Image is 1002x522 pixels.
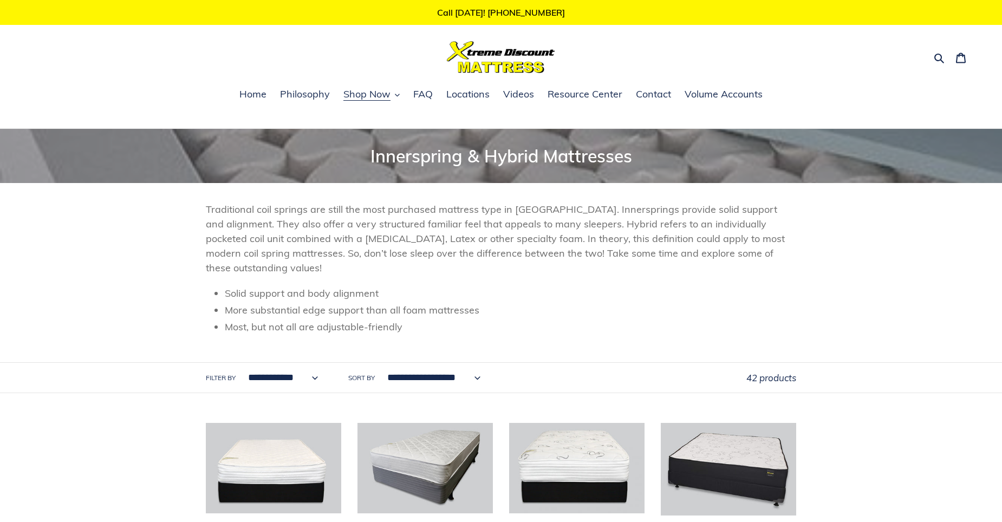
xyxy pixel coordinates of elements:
[239,88,266,101] span: Home
[338,87,405,103] button: Shop Now
[447,41,555,73] img: Xtreme Discount Mattress
[679,87,768,103] a: Volume Accounts
[280,88,330,101] span: Philosophy
[503,88,534,101] span: Videos
[370,145,632,167] span: Innerspring & Hybrid Mattresses
[225,319,796,334] li: Most, but not all are adjustable-friendly
[206,373,236,383] label: Filter by
[548,88,622,101] span: Resource Center
[413,88,433,101] span: FAQ
[225,303,796,317] li: More substantial edge support than all foam mattresses
[234,87,272,103] a: Home
[498,87,539,103] a: Videos
[446,88,490,101] span: Locations
[343,88,391,101] span: Shop Now
[206,202,796,275] p: Traditional coil springs are still the most purchased mattress type in [GEOGRAPHIC_DATA]. Innersp...
[636,88,671,101] span: Contact
[542,87,628,103] a: Resource Center
[630,87,676,103] a: Contact
[408,87,438,103] a: FAQ
[441,87,495,103] a: Locations
[685,88,763,101] span: Volume Accounts
[746,372,796,383] span: 42 products
[275,87,335,103] a: Philosophy
[225,286,796,301] li: Solid support and body alignment
[348,373,375,383] label: Sort by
